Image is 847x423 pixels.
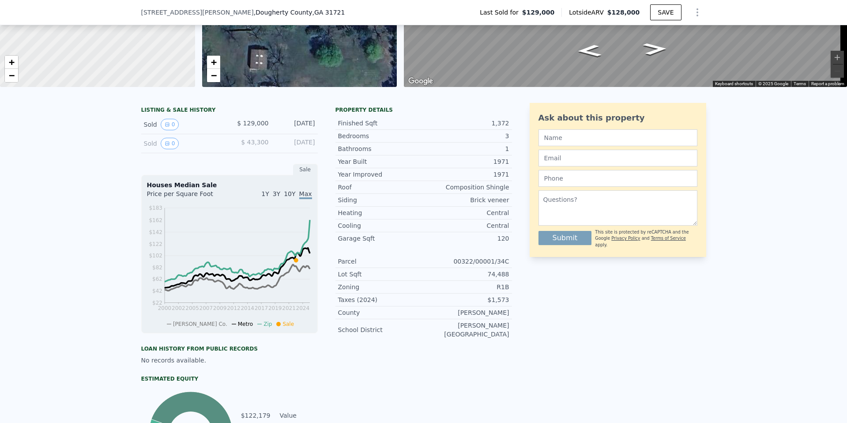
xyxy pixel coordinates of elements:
[607,9,640,16] span: $128,000
[282,321,294,327] span: Sale
[338,221,424,230] div: Cooling
[161,119,179,130] button: View historical data
[538,231,592,245] button: Submit
[161,138,179,149] button: View historical data
[172,305,185,311] tspan: 2002
[147,189,230,204] div: Price per Square Foot
[276,119,315,130] div: [DATE]
[424,234,509,243] div: 120
[261,190,269,197] span: 1Y
[254,8,345,17] span: , Dougherty County
[758,81,788,86] span: © 2025 Google
[338,283,424,291] div: Zoning
[213,305,226,311] tspan: 2009
[149,205,162,211] tspan: $183
[424,157,509,166] div: 1971
[241,305,254,311] tspan: 2014
[424,170,509,179] div: 1971
[338,295,424,304] div: Taxes (2024)
[149,253,162,259] tspan: $102
[185,305,199,311] tspan: 2005
[293,164,318,175] div: Sale
[152,300,162,306] tspan: $22
[480,8,522,17] span: Last Sold for
[831,51,844,64] button: Zoom in
[338,270,424,279] div: Lot Sqft
[715,81,753,87] button: Keyboard shortcuts
[238,321,253,327] span: Metro
[241,139,268,146] span: $ 43,300
[211,57,216,68] span: +
[338,234,424,243] div: Garage Sqft
[5,69,18,82] a: Zoom out
[276,138,315,149] div: [DATE]
[424,257,509,266] div: 00322/00001/34C
[522,8,555,17] span: $129,000
[173,321,227,327] span: [PERSON_NAME] Co.
[651,236,686,241] a: Terms of Service
[152,264,162,271] tspan: $82
[264,321,272,327] span: Zip
[149,241,162,247] tspan: $122
[268,305,282,311] tspan: 2019
[424,308,509,317] div: [PERSON_NAME]
[254,305,268,311] tspan: 2017
[406,76,435,87] a: Open this area in Google Maps (opens a new window)
[144,119,222,130] div: Sold
[424,196,509,204] div: Brick veneer
[282,305,296,311] tspan: 2021
[338,208,424,217] div: Heating
[149,229,162,235] tspan: $142
[237,120,268,127] span: $ 129,000
[149,217,162,223] tspan: $162
[424,144,509,153] div: 1
[424,132,509,140] div: 3
[538,129,697,146] input: Name
[338,119,424,128] div: Finished Sqft
[569,8,607,17] span: Lotside ARV
[199,305,213,311] tspan: 2007
[158,305,171,311] tspan: 2000
[338,144,424,153] div: Bathrooms
[633,40,678,57] path: Go East, Leggett Dr
[152,276,162,282] tspan: $62
[811,81,844,86] a: Report a problem
[794,81,806,86] a: Terms (opens in new tab)
[611,236,640,241] a: Privacy Policy
[9,57,15,68] span: +
[211,70,216,81] span: −
[338,257,424,266] div: Parcel
[147,181,312,189] div: Houses Median Sale
[831,64,844,78] button: Zoom out
[5,56,18,69] a: Zoom in
[141,375,318,382] div: Estimated Equity
[424,183,509,192] div: Composition Shingle
[335,106,512,113] div: Property details
[141,356,318,365] div: No records available.
[595,229,697,248] div: This site is protected by reCAPTCHA and the Google and apply.
[567,42,612,60] path: Go West, Leggett Dr
[338,183,424,192] div: Roof
[689,4,706,21] button: Show Options
[538,112,697,124] div: Ask about this property
[141,106,318,115] div: LISTING & SALE HISTORY
[207,69,220,82] a: Zoom out
[299,190,312,199] span: Max
[241,411,271,420] td: $122,179
[273,190,280,197] span: 3Y
[338,196,424,204] div: Siding
[141,8,254,17] span: [STREET_ADDRESS][PERSON_NAME]
[538,170,697,187] input: Phone
[338,325,424,334] div: School District
[424,270,509,279] div: 74,488
[152,288,162,294] tspan: $42
[141,345,318,352] div: Loan history from public records
[338,132,424,140] div: Bedrooms
[338,170,424,179] div: Year Improved
[338,308,424,317] div: County
[424,119,509,128] div: 1,372
[144,138,222,149] div: Sold
[296,305,309,311] tspan: 2024
[406,76,435,87] img: Google
[424,295,509,304] div: $1,573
